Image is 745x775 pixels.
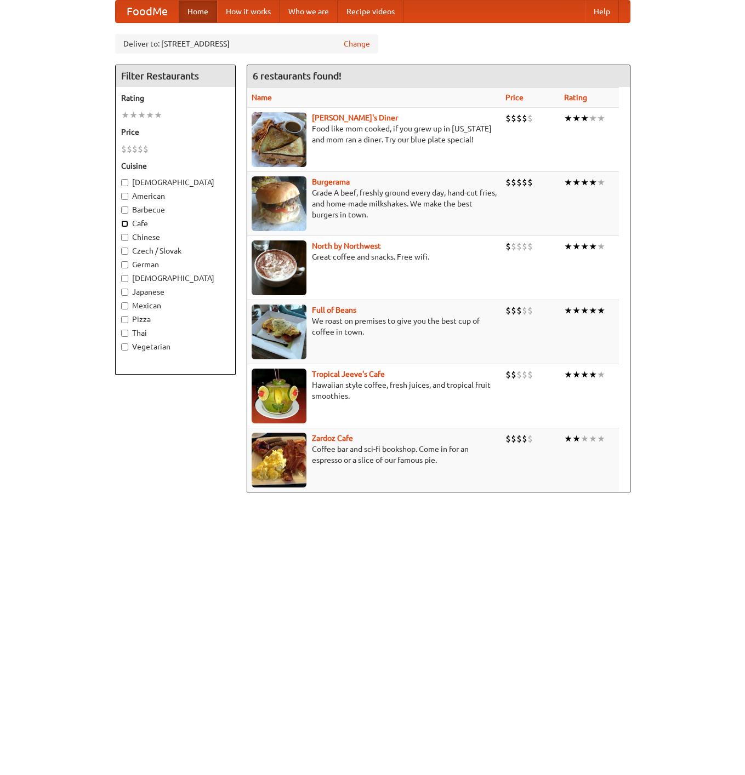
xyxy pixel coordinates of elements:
[252,369,306,423] img: jeeves.jpg
[585,1,619,22] a: Help
[253,71,342,81] ng-pluralize: 6 restaurants found!
[121,259,230,270] label: German
[121,160,230,171] h5: Cuisine
[312,242,381,250] a: North by Northwest
[121,341,230,352] label: Vegetarian
[564,176,572,188] li: ★
[121,343,128,351] input: Vegetarian
[121,245,230,256] label: Czech / Slovak
[312,370,385,378] b: Tropical Jeeve's Cafe
[505,112,511,124] li: $
[564,240,572,252] li: ★
[572,240,581,252] li: ★
[572,433,581,445] li: ★
[572,176,581,188] li: ★
[138,109,146,121] li: ★
[505,176,511,188] li: $
[597,176,605,188] li: ★
[516,433,522,445] li: $
[522,176,527,188] li: $
[522,240,527,252] li: $
[572,369,581,381] li: ★
[564,112,572,124] li: ★
[252,433,306,487] img: zardoz.jpg
[581,240,589,252] li: ★
[129,109,138,121] li: ★
[511,369,516,381] li: $
[597,112,605,124] li: ★
[312,177,350,186] b: Burgerama
[527,369,533,381] li: $
[581,305,589,317] li: ★
[589,112,597,124] li: ★
[121,330,128,337] input: Thai
[527,176,533,188] li: $
[589,176,597,188] li: ★
[564,93,587,102] a: Rating
[121,234,128,241] input: Chinese
[572,305,581,317] li: ★
[252,123,497,145] p: Food like mom cooked, if you grew up in [US_STATE] and mom ran a diner. Try our blue plate special!
[121,179,128,186] input: [DEMOGRAPHIC_DATA]
[511,240,516,252] li: $
[121,316,128,323] input: Pizza
[121,261,128,268] input: German
[252,112,306,167] img: sallys.jpg
[121,127,230,137] h5: Price
[116,1,179,22] a: FoodMe
[252,305,306,359] img: beans.jpg
[121,273,230,284] label: [DEMOGRAPHIC_DATA]
[597,369,605,381] li: ★
[527,433,533,445] li: $
[344,38,370,49] a: Change
[564,433,572,445] li: ★
[312,306,356,314] a: Full of Beans
[132,143,138,155] li: $
[217,1,280,22] a: How it works
[121,328,230,338] label: Thai
[312,113,398,122] a: [PERSON_NAME]'s Diner
[516,176,522,188] li: $
[522,369,527,381] li: $
[179,1,217,22] a: Home
[252,187,497,220] p: Grade A beef, freshly ground every day, hand-cut fries, and home-made milkshakes. We make the bes...
[252,380,497,401] p: Hawaiian style coffee, fresh juices, and tropical fruit smoothies.
[505,433,511,445] li: $
[511,112,516,124] li: $
[121,193,128,200] input: American
[252,93,272,102] a: Name
[121,300,230,311] label: Mexican
[516,240,522,252] li: $
[597,305,605,317] li: ★
[121,177,230,188] label: [DEMOGRAPHIC_DATA]
[505,305,511,317] li: $
[252,240,306,295] img: north.jpg
[581,176,589,188] li: ★
[516,112,522,124] li: $
[522,112,527,124] li: $
[589,433,597,445] li: ★
[338,1,403,22] a: Recipe videos
[121,286,230,297] label: Japanese
[516,305,522,317] li: $
[121,143,127,155] li: $
[581,433,589,445] li: ★
[511,305,516,317] li: $
[581,369,589,381] li: ★
[312,434,353,443] a: Zardoz Cafe
[597,240,605,252] li: ★
[127,143,132,155] li: $
[581,112,589,124] li: ★
[138,143,143,155] li: $
[527,305,533,317] li: $
[121,275,128,282] input: [DEMOGRAPHIC_DATA]
[252,251,497,262] p: Great coffee and snacks. Free wifi.
[121,93,230,104] h5: Rating
[589,305,597,317] li: ★
[121,204,230,215] label: Barbecue
[121,220,128,227] input: Cafe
